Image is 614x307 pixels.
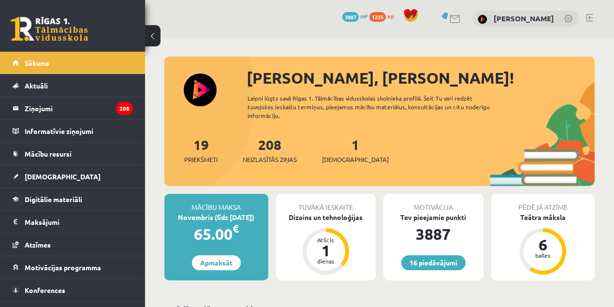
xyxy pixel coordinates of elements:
[322,155,389,164] span: [DEMOGRAPHIC_DATA]
[311,237,340,243] div: Atlicis
[25,172,101,181] span: [DEMOGRAPHIC_DATA]
[13,234,133,256] a: Atzīmes
[25,211,133,233] legend: Maksājumi
[13,256,133,278] a: Motivācijas programma
[311,258,340,264] div: dienas
[276,212,376,276] a: Dizains un tehnoloģijas Atlicis 1 dienas
[311,243,340,258] div: 1
[528,237,557,252] div: 6
[369,12,398,20] a: 1235 xp
[25,120,133,142] legend: Informatīvie ziņojumi
[387,12,394,20] span: xp
[164,194,268,212] div: Mācību maksa
[528,252,557,258] div: balles
[13,188,133,210] a: Digitālie materiāli
[25,286,65,294] span: Konferences
[25,240,51,249] span: Atzīmes
[247,66,595,89] div: [PERSON_NAME], [PERSON_NAME]!
[276,194,376,212] div: Tuvākā ieskaite
[243,155,297,164] span: Neizlasītās ziņas
[491,212,595,276] a: Teātra māksla 6 balles
[25,81,48,90] span: Aktuāli
[494,14,554,23] a: [PERSON_NAME]
[13,143,133,165] a: Mācību resursi
[369,12,386,22] span: 1235
[342,12,368,20] a: 3887 mP
[13,74,133,97] a: Aktuāli
[25,195,82,204] span: Digitālie materiāli
[184,136,218,164] a: 19Priekšmeti
[164,212,268,222] div: Novembris (līdz [DATE])
[13,211,133,233] a: Maksājumi
[491,194,595,212] div: Pēdējā atzīme
[25,149,72,158] span: Mācību resursi
[13,165,133,188] a: [DEMOGRAPHIC_DATA]
[248,94,506,120] div: Laipni lūgts savā Rīgas 1. Tālmācības vidusskolas skolnieka profilā. Šeit Tu vari redzēt tuvojošo...
[243,136,297,164] a: 208Neizlasītās ziņas
[360,12,368,20] span: mP
[478,15,487,24] img: Marija Gudrenika
[13,52,133,74] a: Sākums
[164,222,268,246] div: 65.00
[25,58,49,67] span: Sākums
[25,263,101,272] span: Motivācijas programma
[322,136,389,164] a: 1[DEMOGRAPHIC_DATA]
[491,212,595,222] div: Teātra māksla
[401,255,466,270] a: 16 piedāvājumi
[11,17,88,41] a: Rīgas 1. Tālmācības vidusskola
[184,155,218,164] span: Priekšmeti
[383,212,483,222] div: Tev pieejamie punkti
[233,221,239,235] span: €
[13,120,133,142] a: Informatīvie ziņojumi
[116,102,133,115] i: 208
[13,97,133,119] a: Ziņojumi208
[25,97,133,119] legend: Ziņojumi
[192,255,241,270] a: Apmaksāt
[342,12,359,22] span: 3887
[13,279,133,301] a: Konferences
[383,194,483,212] div: Motivācija
[383,222,483,246] div: 3887
[276,212,376,222] div: Dizains un tehnoloģijas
